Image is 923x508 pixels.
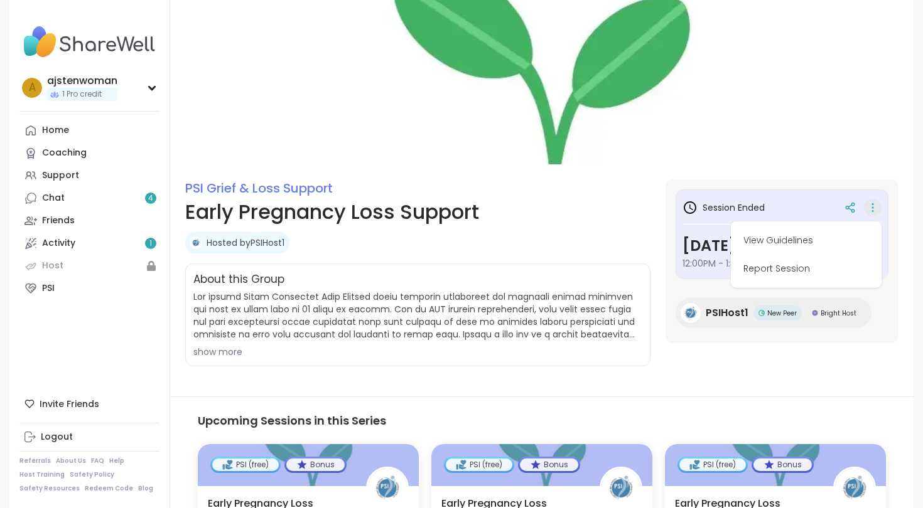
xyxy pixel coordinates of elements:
[736,255,877,283] button: Report Session
[193,272,284,288] h2: About this Group
[19,484,80,493] a: Safety Resources
[19,426,159,448] a: Logout
[19,255,159,277] a: Host
[19,457,51,465] a: Referrals
[29,80,36,96] span: a
[207,236,284,249] a: Hosted byPSIHost1
[19,232,159,255] a: Activity1
[42,260,63,272] div: Host
[821,309,856,318] span: Bright Host
[19,393,159,415] div: Invite Friends
[683,235,882,257] h3: [DATE]
[602,468,640,507] img: PSIHost1
[19,20,159,64] img: ShareWell Nav Logo
[812,310,818,316] img: Bright Host
[19,209,159,232] a: Friends
[198,412,886,429] h3: Upcoming Sessions in this Series
[138,484,153,493] a: Blog
[42,282,55,295] div: PSI
[19,187,159,209] a: Chat4
[193,346,642,358] div: show more
[212,458,279,471] div: PSI (free)
[19,164,159,187] a: Support
[767,309,797,318] span: New Peer
[47,74,117,88] div: ajstenwoman
[56,457,86,465] a: About Us
[368,468,407,507] img: PSIHost1
[70,470,114,479] a: Safety Policy
[42,214,75,227] div: Friends
[683,257,882,270] span: 12:00PM - 1:30PM EDT
[19,119,159,142] a: Home
[42,192,65,204] div: Chat
[758,310,765,316] img: New Peer
[42,237,75,250] div: Activity
[62,89,102,100] span: 1 Pro credit
[706,305,748,320] span: PSIHost1
[148,193,153,204] span: 4
[753,458,812,471] div: Bonus
[19,277,159,300] a: PSI
[446,458,512,471] div: PSI (free)
[19,470,65,479] a: Host Training
[679,458,746,471] div: PSI (free)
[835,468,874,507] img: PSIHost1
[185,179,333,197] a: PSI Grief & Loss Support
[286,458,345,471] div: Bonus
[109,457,124,465] a: Help
[85,484,133,493] a: Redeem Code
[683,200,765,215] h3: Session Ended
[42,147,87,159] div: Coaching
[190,236,202,249] img: PSIHost1
[42,169,79,182] div: Support
[193,290,642,341] span: Lor ipsumd Sitam Consectet Adip Elitsed doeiu temporin utlaboreet dol magnaali enimad minimven qu...
[42,124,69,137] div: Home
[185,197,650,227] h1: Early Pregnancy Loss Support
[91,457,104,465] a: FAQ
[520,458,578,471] div: Bonus
[19,142,159,164] a: Coaching
[676,298,872,328] a: PSIHost1PSIHost1New PeerNew PeerBright HostBright Host
[149,238,152,249] span: 1
[681,303,701,323] img: PSIHost1
[41,431,73,443] div: Logout
[736,226,877,255] button: View Guidelines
